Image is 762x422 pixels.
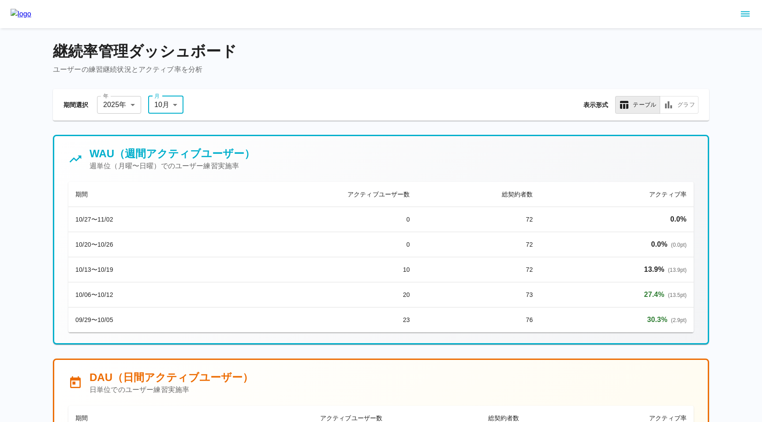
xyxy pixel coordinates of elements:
[90,370,253,385] h5: DAU（日間アクティブユーザー）
[209,182,417,207] th: アクティブユーザー数
[547,289,687,300] p: 前回比: 13.5%ポイント
[11,9,31,19] img: logo
[148,96,183,114] div: 10月
[671,242,687,248] span: ( 0.0 pt)
[417,232,540,257] td: 72
[660,96,698,114] button: グラフ表示
[209,282,417,307] td: 20
[209,307,417,333] td: 23
[209,232,417,257] td: 0
[53,64,709,75] p: ユーザーの練習継続状況とアクティブ率を分析
[90,147,255,161] h5: WAU（週間アクティブユーザー）
[547,315,687,325] p: 前回比: 2.9%ポイント
[540,182,694,207] th: アクティブ率
[209,257,417,282] td: 10
[68,282,209,307] td: 10/06〜10/12
[738,7,753,22] button: sidemenu
[668,292,687,298] span: ( 13.5 pt)
[154,92,160,100] label: 月
[68,257,209,282] td: 10/13〜10/19
[547,214,687,225] p: 初回データ
[53,42,709,61] h4: 継続率管理ダッシュボード
[97,96,141,114] div: 2025年
[68,307,209,333] td: 09/29〜10/05
[671,317,687,323] span: ( 2.9 pt)
[417,257,540,282] td: 72
[68,207,209,232] td: 10/27〜11/02
[547,239,687,250] p: 前回比: 0.0%ポイント
[417,282,540,307] td: 73
[63,100,90,109] p: 期間選択
[668,267,687,273] span: ( 13.9 pt)
[103,92,108,100] label: 年
[615,96,698,114] div: 表示形式
[68,182,209,207] th: 期間
[68,232,209,257] td: 10/20〜10/26
[583,100,609,109] p: 表示形式
[209,207,417,232] td: 0
[417,307,540,333] td: 76
[547,264,687,275] p: 前回比: 13.9%ポイント
[90,385,253,395] p: 日単位でのユーザー練習実施率
[615,96,660,114] button: テーブル表示
[90,161,255,171] p: 週単位（月曜〜日曜）でのユーザー練習実施率
[417,207,540,232] td: 72
[417,182,540,207] th: 総契約者数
